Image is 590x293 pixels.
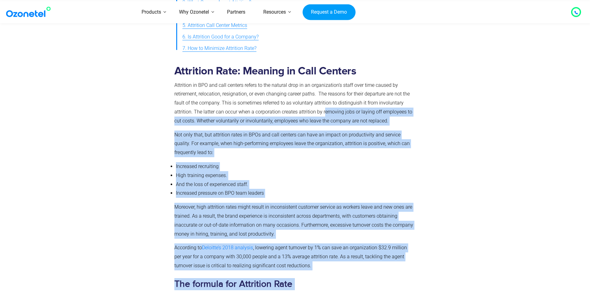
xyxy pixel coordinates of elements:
[174,132,410,156] span: Not only that, but attrition rates in BPOs and call centers can have an impact on productivity an...
[176,172,227,178] span: High training expenses.
[218,1,254,23] a: Partners
[174,245,407,269] span: , lowering agent turnover by 1% can save an organization $32.9 million per year for a company wit...
[176,181,248,187] span: And the loss of experienced staff.
[182,20,247,31] a: 5. Attrition Call Center Metrics
[174,82,412,124] span: Attrition in BPO and call centers refers to the natural drop in an organization’s staff over time...
[170,1,218,23] a: Why Ozonetel
[176,163,219,169] span: Increased recruiting
[254,1,295,23] a: Resources
[182,44,256,53] span: 7. How to Minimize Attrition Rate?
[174,278,292,290] b: The formula for Attrition Rate
[202,245,253,251] a: Deloitte’s 2018 analysis
[182,33,259,42] span: 6. Is Attrition Good for a Company?
[182,43,256,54] a: 7. How to Minimize Attrition Rate?
[182,21,247,30] span: 5. Attrition Call Center Metrics
[174,204,413,237] span: Moreover, high attrition rates might result in inconsistent customer service as workers leave and...
[174,245,202,251] span: According to
[174,66,356,77] b: Attrition Rate: Meaning in Call Centers
[182,31,259,43] a: 6. Is Attrition Good for a Company?
[176,190,264,196] span: Increased pressure on BPO team leaders
[133,1,170,23] a: Products
[303,4,356,20] a: Request a Demo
